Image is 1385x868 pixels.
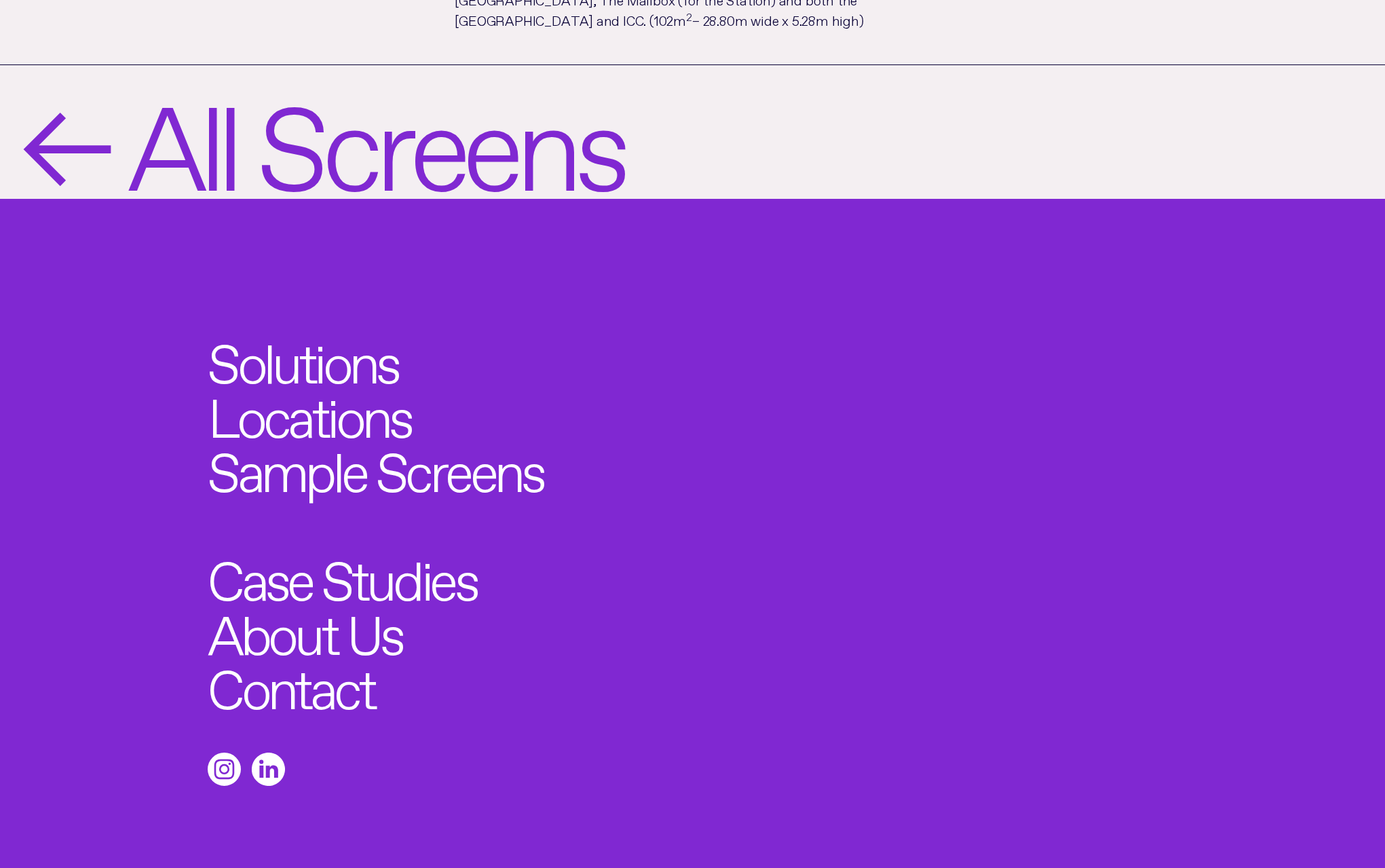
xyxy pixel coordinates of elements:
[128,76,623,188] span: All Screens
[208,329,398,383] a: Solutions
[208,438,544,492] a: Sample Screens
[208,546,476,601] a: Case Studies
[22,76,106,188] span: ←
[686,14,692,18] sup: 2
[208,383,411,438] a: Locations
[208,655,374,709] a: Contact
[208,601,402,655] a: About Us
